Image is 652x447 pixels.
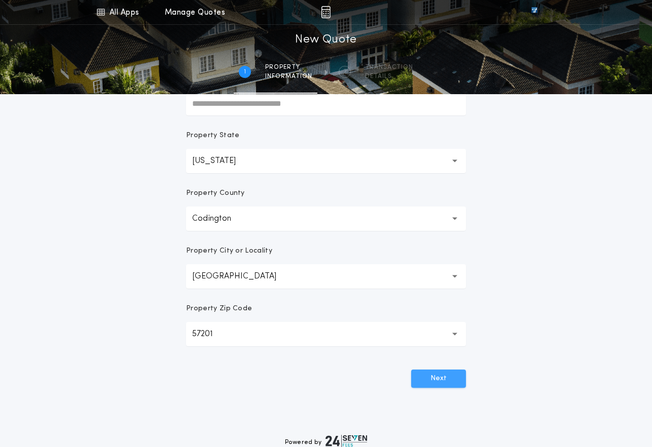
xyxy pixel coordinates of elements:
h2: 1 [244,68,246,76]
p: Property Zip Code [186,304,252,314]
h2: 2 [343,68,347,76]
p: Codington [192,213,247,225]
p: Property City or Locality [186,246,272,256]
img: img [321,6,331,18]
div: Powered by [285,435,367,447]
h1: New Quote [295,32,357,48]
span: information [265,72,312,80]
span: details [365,72,413,80]
button: Codington [186,207,466,231]
p: [GEOGRAPHIC_DATA] [192,270,293,282]
p: 57201 [192,328,229,340]
button: 57201 [186,322,466,346]
button: [GEOGRAPHIC_DATA] [186,264,466,289]
img: logo [325,435,367,447]
img: vs-icon [513,7,556,17]
p: Property County [186,188,245,198]
p: Property State [186,131,239,141]
p: [US_STATE] [192,155,252,167]
button: Next [411,370,466,388]
span: Property [265,63,312,71]
span: Transaction [365,63,413,71]
button: [US_STATE] [186,149,466,173]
